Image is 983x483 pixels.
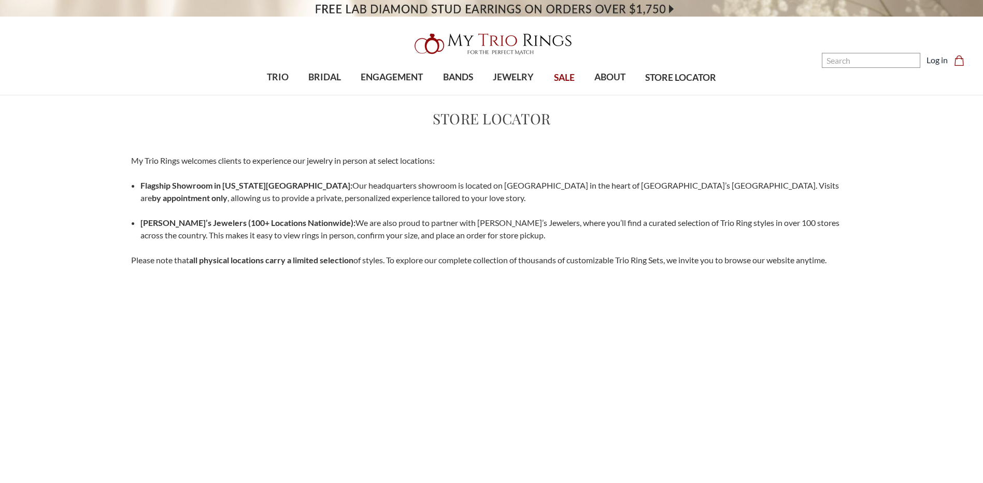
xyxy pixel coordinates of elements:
[361,70,423,84] span: ENGAGEMENT
[585,61,635,94] a: ABOUT
[443,70,473,84] span: BANDS
[131,154,852,167] p: My Trio Rings welcomes clients to experience our jewelry in person at select locations:
[140,218,355,228] strong: [PERSON_NAME]’s Jewelers (100+ Locations Nationwide):
[954,55,964,66] svg: cart.cart_preview
[954,54,971,66] a: Cart with 0 items
[140,180,352,190] strong: Flagship Showroom in [US_STATE][GEOGRAPHIC_DATA]:
[554,71,575,84] span: SALE
[927,54,948,66] a: Log in
[409,27,575,61] img: My Trio Rings
[140,217,852,241] p: We are also proud to partner with [PERSON_NAME]’s Jewelers, where you’ll find a curated selection...
[594,70,625,84] span: ABOUT
[508,94,519,95] button: submenu toggle
[152,193,227,203] strong: by appointment only
[273,94,283,95] button: submenu toggle
[387,94,397,95] button: submenu toggle
[125,108,859,130] h1: Store Locator
[483,61,544,94] a: JEWELRY
[257,61,298,94] a: TRIO
[267,70,289,84] span: TRIO
[131,254,852,266] p: Please note that of styles. To explore our complete collection of thousands of customizable Trio ...
[308,70,341,84] span: BRIDAL
[605,94,615,95] button: submenu toggle
[635,61,726,95] a: STORE LOCATOR
[285,27,698,61] a: My Trio Rings
[351,61,433,94] a: ENGAGEMENT
[433,61,483,94] a: BANDS
[189,255,353,265] strong: all physical locations carry a limited selection
[140,179,852,204] p: Our headquarters showroom is located on [GEOGRAPHIC_DATA] in the heart of [GEOGRAPHIC_DATA]’s [GE...
[544,61,584,95] a: SALE
[298,61,351,94] a: BRIDAL
[453,94,463,95] button: submenu toggle
[493,70,534,84] span: JEWELRY
[822,53,920,68] input: Search
[320,94,330,95] button: submenu toggle
[645,71,716,84] span: STORE LOCATOR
